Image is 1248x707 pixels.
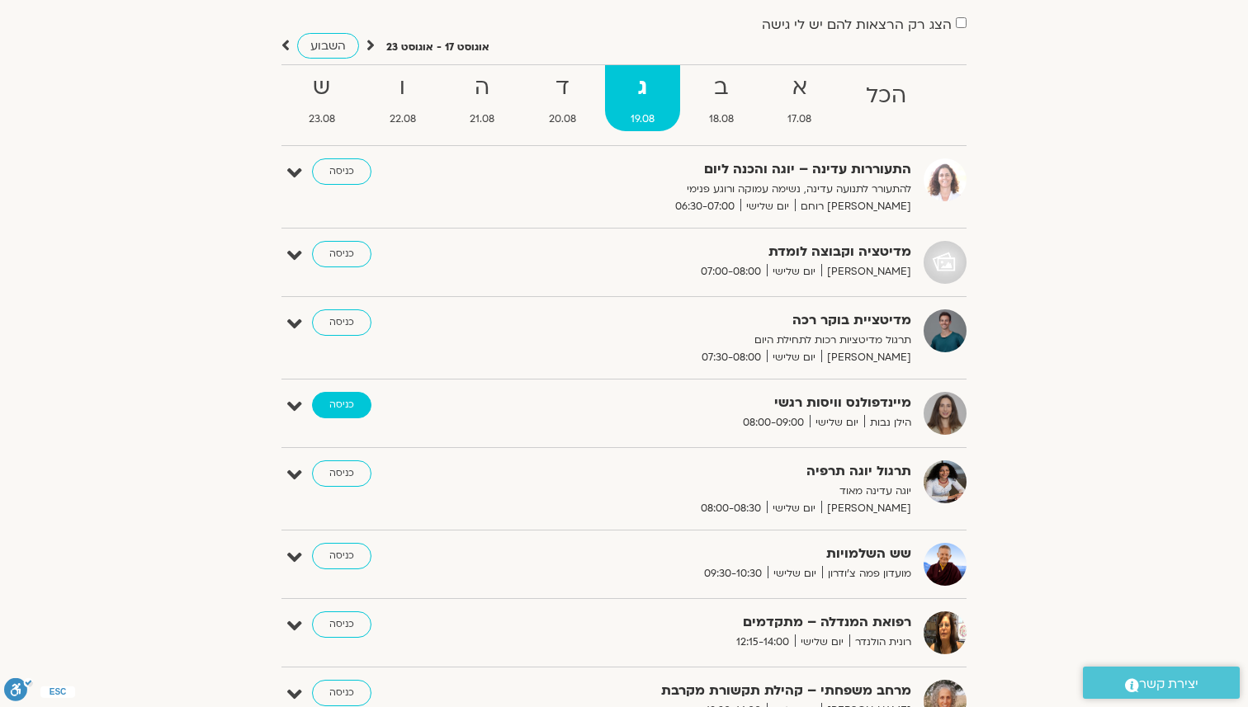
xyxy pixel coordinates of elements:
[864,414,911,431] span: הילן נבות
[695,263,767,280] span: 07:00-08:00
[1083,667,1240,699] a: יצירת קשר
[312,543,371,569] a: כניסה
[507,241,911,263] strong: מדיטציה וקבוצה לומדת
[283,65,361,131] a: ש23.08
[669,198,740,215] span: 06:30-07:00
[810,414,864,431] span: יום שלישי
[507,181,911,198] p: להתעורר לתנועה עדינה, נשימה עמוקה ורוגע פנימי
[683,69,759,106] strong: ב
[821,500,911,517] span: [PERSON_NAME]
[312,158,371,185] a: כניסה
[795,198,911,215] span: [PERSON_NAME] רוחם
[445,65,521,131] a: ה21.08
[683,65,759,131] a: ב18.08
[364,111,442,128] span: 22.08
[312,460,371,487] a: כניסה
[695,500,767,517] span: 08:00-08:30
[507,460,911,483] strong: תרגול יוגה תרפיה
[297,33,359,59] a: השבוע
[767,263,821,280] span: יום שלישי
[283,69,361,106] strong: ש
[507,543,911,565] strong: שש השלמויות
[507,392,911,414] strong: מיינדפולנס וויסות רגשי
[767,349,821,366] span: יום שלישי
[364,69,442,106] strong: ו
[507,309,911,332] strong: מדיטציית בוקר רכה
[768,565,822,582] span: יום שלישי
[507,158,911,181] strong: התעוררות עדינה – יוגה והכנה ליום
[605,111,680,128] span: 19.08
[507,483,911,500] p: יוגה עדינה מאוד
[312,392,371,418] a: כניסה
[312,611,371,638] a: כניסה
[507,332,911,349] p: תרגול מדיטציות רכות לתחילת היום
[822,565,911,582] span: מועדון פמה צ'ודרון
[696,349,767,366] span: 07:30-08:00
[763,65,838,131] a: א17.08
[605,69,680,106] strong: ג
[698,565,768,582] span: 09:30-10:30
[763,69,838,106] strong: א
[767,500,821,517] span: יום שלישי
[312,680,371,706] a: כניסה
[283,111,361,128] span: 23.08
[445,111,521,128] span: 21.08
[840,78,932,115] strong: הכל
[523,65,602,131] a: ד20.08
[364,65,442,131] a: ו22.08
[683,111,759,128] span: 18.08
[762,17,952,32] label: הצג רק הרצאות להם יש לי גישה
[840,65,932,131] a: הכל
[312,241,371,267] a: כניסה
[445,69,521,106] strong: ה
[523,111,602,128] span: 20.08
[507,611,911,634] strong: רפואת המנדלה – מתקדמים
[507,680,911,702] strong: מרחב משפחתי – קהילת תקשורת מקרבת
[821,349,911,366] span: [PERSON_NAME]
[730,634,795,651] span: 12:15-14:00
[849,634,911,651] span: רונית הולנדר
[1139,673,1198,695] span: יצירת קשר
[740,198,795,215] span: יום שלישי
[523,69,602,106] strong: ד
[795,634,849,651] span: יום שלישי
[737,414,810,431] span: 08:00-09:00
[821,263,911,280] span: [PERSON_NAME]
[763,111,838,128] span: 17.08
[386,39,489,56] p: אוגוסט 17 - אוגוסט 23
[310,38,346,54] span: השבוע
[605,65,680,131] a: ג19.08
[312,309,371,336] a: כניסה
